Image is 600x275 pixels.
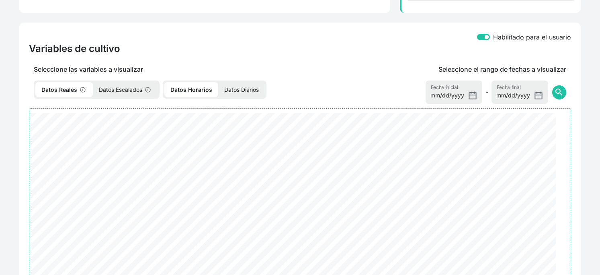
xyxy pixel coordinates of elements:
[218,82,265,97] p: Datos Diarios
[438,64,566,74] p: Seleccione el rango de fechas a visualizar
[164,82,218,97] p: Datos Horarios
[35,82,93,97] p: Datos Reales
[93,82,158,97] p: Datos Escalados
[29,64,341,74] p: Seleccione las variables a visualizar
[29,43,120,55] h4: Variables de cultivo
[554,87,564,97] span: search
[485,87,488,97] span: -
[552,85,566,99] button: search
[493,32,571,42] label: Habilitado para el usuario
